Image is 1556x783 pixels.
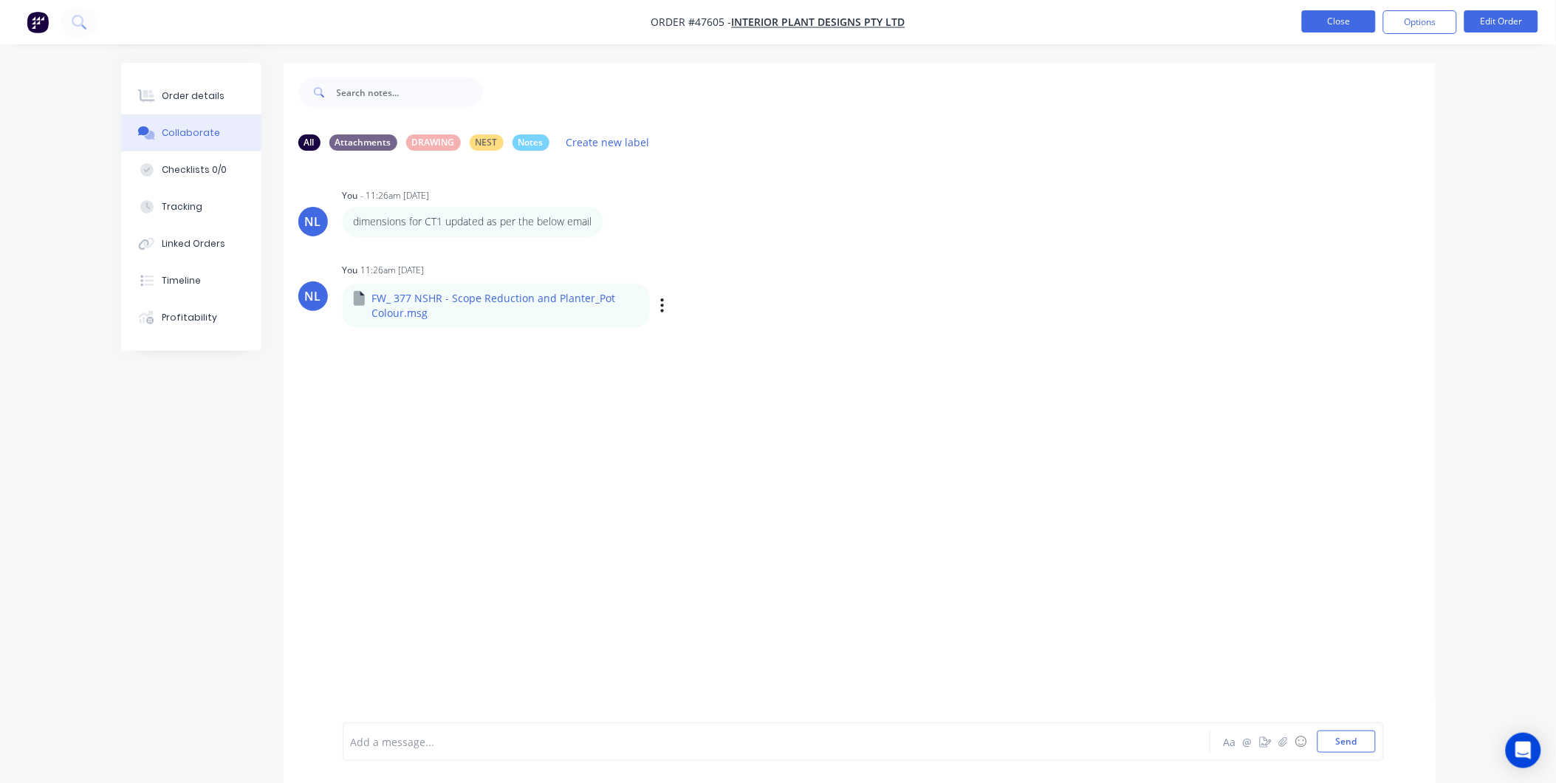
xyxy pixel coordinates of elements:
[1464,10,1538,33] button: Edit Order
[162,311,217,324] div: Profitability
[162,126,220,140] div: Collaborate
[558,132,657,152] button: Create new label
[732,16,905,30] a: INTERIOR PLANT DESIGNS PTY LTD
[361,264,425,277] div: 11:26am [DATE]
[513,134,549,151] div: Notes
[372,291,640,321] p: FW_ 377 NSHR - Scope Reduction and Planter_Pot Colour.msg
[121,78,261,114] button: Order details
[1239,733,1257,750] button: @
[162,200,202,213] div: Tracking
[121,188,261,225] button: Tracking
[27,11,49,33] img: Factory
[121,262,261,299] button: Timeline
[162,274,201,287] div: Timeline
[121,114,261,151] button: Collaborate
[162,163,227,177] div: Checklists 0/0
[406,134,461,151] div: DRAWING
[1292,733,1310,750] button: ☺
[329,134,397,151] div: Attachments
[162,237,225,250] div: Linked Orders
[470,134,504,151] div: NEST
[121,299,261,336] button: Profitability
[651,16,732,30] span: Order #47605 -
[298,134,321,151] div: All
[305,213,321,230] div: NL
[1221,733,1239,750] button: Aa
[343,264,358,277] div: You
[343,189,358,202] div: You
[162,89,225,103] div: Order details
[1383,10,1457,34] button: Options
[1506,733,1541,768] div: Open Intercom Messenger
[337,78,483,107] input: Search notes...
[121,151,261,188] button: Checklists 0/0
[361,189,430,202] div: - 11:26am [DATE]
[1302,10,1376,33] button: Close
[121,225,261,262] button: Linked Orders
[305,287,321,305] div: NL
[354,214,592,229] p: dimensions for CT1 updated as per the below email
[1317,731,1376,753] button: Send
